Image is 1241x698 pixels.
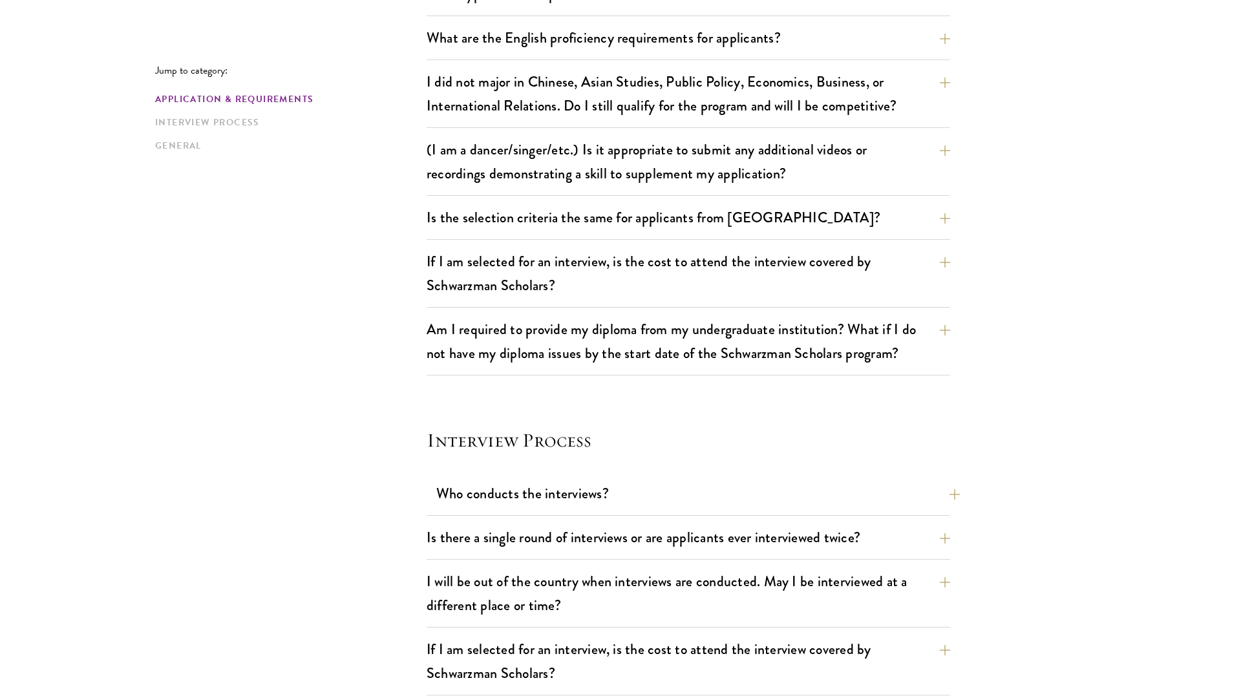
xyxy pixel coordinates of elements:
a: General [155,139,419,153]
button: (I am a dancer/singer/etc.) Is it appropriate to submit any additional videos or recordings demon... [427,135,950,188]
button: Is there a single round of interviews or are applicants ever interviewed twice? [427,523,950,552]
p: Jump to category: [155,65,427,76]
button: Is the selection criteria the same for applicants from [GEOGRAPHIC_DATA]? [427,203,950,232]
a: Interview Process [155,116,419,129]
button: Who conducts the interviews? [436,479,960,508]
button: I did not major in Chinese, Asian Studies, Public Policy, Economics, Business, or International R... [427,67,950,120]
a: Application & Requirements [155,92,419,106]
button: What are the English proficiency requirements for applicants? [427,23,950,52]
button: Am I required to provide my diploma from my undergraduate institution? What if I do not have my d... [427,315,950,368]
button: I will be out of the country when interviews are conducted. May I be interviewed at a different p... [427,567,950,620]
button: If I am selected for an interview, is the cost to attend the interview covered by Schwarzman Scho... [427,635,950,688]
h4: Interview Process [427,427,950,453]
button: If I am selected for an interview, is the cost to attend the interview covered by Schwarzman Scho... [427,247,950,300]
